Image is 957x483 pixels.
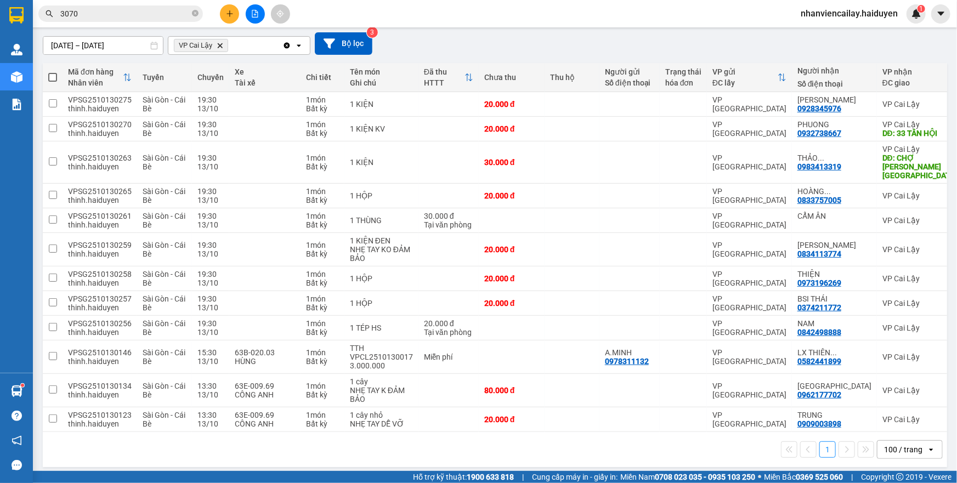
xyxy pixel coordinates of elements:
[11,385,22,397] img: warehouse-icon
[192,9,199,19] span: close-circle
[824,187,831,196] span: ...
[197,104,224,113] div: 13/10
[306,212,339,220] div: 1 món
[68,294,132,303] div: VPSG2510130257
[424,353,473,361] div: Miễn phí
[424,220,473,229] div: Tại văn phòng
[350,411,413,419] div: 1 cây nhỏ
[424,212,473,220] div: 30.000 đ
[68,120,132,129] div: VPSG2510130270
[467,473,514,481] strong: 1900 633 818
[605,67,654,76] div: Người gửi
[235,382,295,390] div: 63E-009.69
[882,299,957,308] div: VP Cai Lậy
[9,7,24,24] img: logo-vxr
[143,120,185,138] span: Sài Gòn - Cái Bè
[68,104,132,113] div: thinh.haiduyen
[197,411,224,419] div: 13:30
[792,7,907,20] span: nhanviencailay.haiduyen
[418,63,479,92] th: Toggle SortBy
[797,154,871,162] div: THẢO NGUYÊN
[350,78,413,87] div: Ghi chú
[882,245,957,254] div: VP Cai Lậy
[174,39,228,52] span: VP Cai Lậy, close by backspace
[143,294,185,312] span: Sài Gòn - Cái Bè
[179,41,212,50] span: VP Cai Lậy
[712,411,786,428] div: VP [GEOGRAPHIC_DATA]
[94,49,205,64] div: 0776541399
[68,357,132,366] div: thinh.haiduyen
[197,348,224,357] div: 15:30
[306,154,339,162] div: 1 món
[350,236,413,245] div: 1 KIỆN ĐEN
[712,294,786,312] div: VP [GEOGRAPHIC_DATA]
[143,73,186,82] div: Tuyến
[143,270,185,287] span: Sài Gòn - Cái Bè
[484,124,539,133] div: 20.000 đ
[712,78,778,87] div: ĐC lấy
[306,73,339,82] div: Chi tiết
[197,241,224,249] div: 19:30
[306,249,339,258] div: Bất kỳ
[712,95,786,113] div: VP [GEOGRAPHIC_DATA]
[306,196,339,204] div: Bất kỳ
[350,245,413,263] div: NHẸ TAY KO ĐẢM BẢO
[246,4,265,24] button: file-add
[12,435,22,446] span: notification
[143,241,185,258] span: Sài Gòn - Cái Bè
[712,241,786,258] div: VP [GEOGRAPHIC_DATA]
[830,348,837,357] span: ...
[882,129,957,138] div: DĐ: 33 TÂN HỘI
[655,473,755,481] strong: 0708 023 035 - 0935 103 250
[68,411,132,419] div: VPSG2510130123
[882,353,957,361] div: VP Cai Lậy
[8,71,88,84] div: 20.000
[60,8,190,20] input: Tìm tên, số ĐT hoặc mã đơn
[796,473,843,481] strong: 0369 525 060
[306,95,339,104] div: 1 món
[707,63,792,92] th: Toggle SortBy
[63,63,137,92] th: Toggle SortBy
[230,40,231,51] input: Selected VP Cai Lậy.
[797,319,871,328] div: NAM
[484,299,539,308] div: 20.000 đ
[882,154,957,180] div: DĐ: CHỢ THUỘC NHIÊU
[350,419,413,428] div: NHẸ TAY DỄ VỠ
[882,145,957,154] div: VP Cai Lậy
[484,245,539,254] div: 20.000 đ
[484,158,539,167] div: 30.000 đ
[68,328,132,337] div: thinh.haiduyen
[797,95,871,104] div: TẤN ĐẠT
[522,471,524,483] span: |
[882,78,948,87] div: ĐC giao
[68,241,132,249] div: VPSG2510130259
[94,9,205,36] div: VP [GEOGRAPHIC_DATA]
[235,390,295,399] div: CÔNG ANH
[931,4,950,24] button: caret-down
[350,377,413,386] div: 1 cây
[197,303,224,312] div: 13/10
[197,129,224,138] div: 13/10
[367,27,378,38] sup: 3
[927,445,936,454] svg: open
[197,187,224,196] div: 19:30
[197,419,224,428] div: 13/10
[68,78,123,87] div: Nhân viên
[68,348,132,357] div: VPSG2510130146
[306,241,339,249] div: 1 món
[68,129,132,138] div: thinh.haiduyen
[797,270,871,279] div: THIỆN
[665,67,701,76] div: Trạng thái
[143,154,185,171] span: Sài Gòn - Cái Bè
[11,71,22,83] img: warehouse-icon
[918,5,925,13] sup: 1
[350,100,413,109] div: 1 KIỆN
[197,270,224,279] div: 19:30
[68,95,132,104] div: VPSG2510130275
[306,279,339,287] div: Bất kỳ
[797,303,841,312] div: 0374211772
[8,72,26,83] span: Rồi :
[882,386,957,395] div: VP Cai Lậy
[197,196,224,204] div: 13/10
[424,78,465,87] div: HTTT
